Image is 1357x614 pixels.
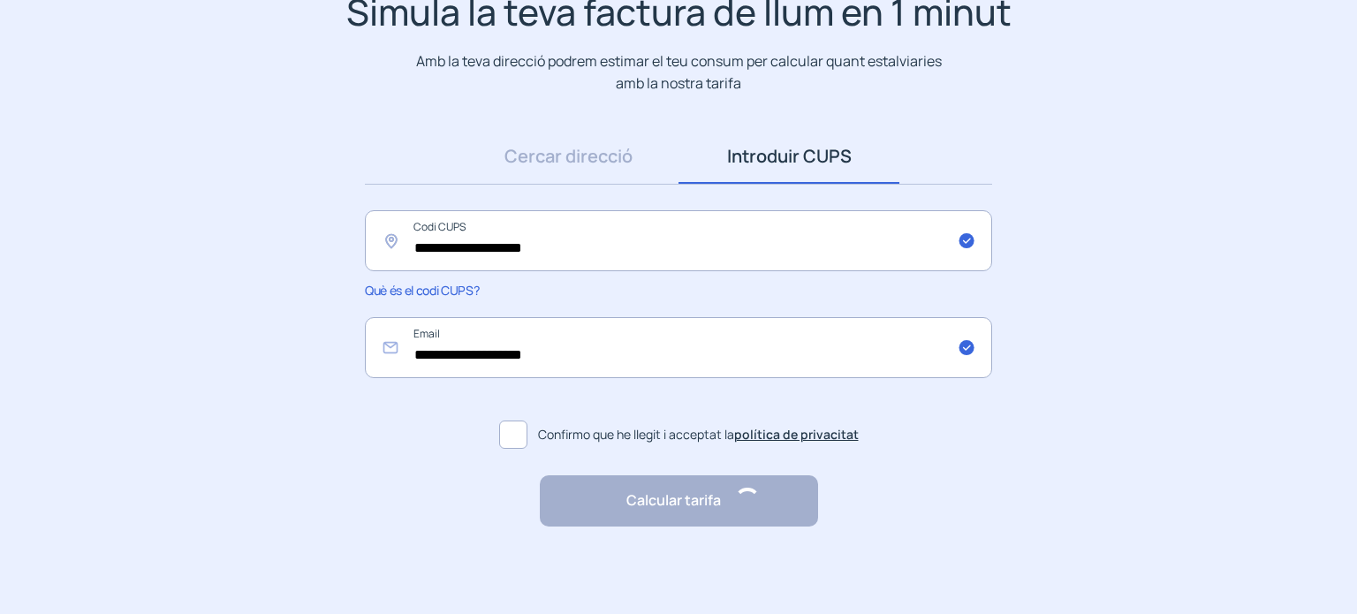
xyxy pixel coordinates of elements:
img: Trustpilot [721,554,845,567]
a: Introduir CUPS [678,129,899,184]
a: política de privacitat [734,426,859,443]
span: Què és el codi CUPS? [365,282,479,299]
p: Amb la teva direcció podrem estimar el teu consum per calcular quant estalviaries amb la nostra t... [413,50,945,94]
a: Cercar direcció [458,129,678,184]
span: Confirmo que he llegit i acceptat la [538,425,859,444]
p: "Rapidesa i bon tracte al client" [512,549,712,572]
